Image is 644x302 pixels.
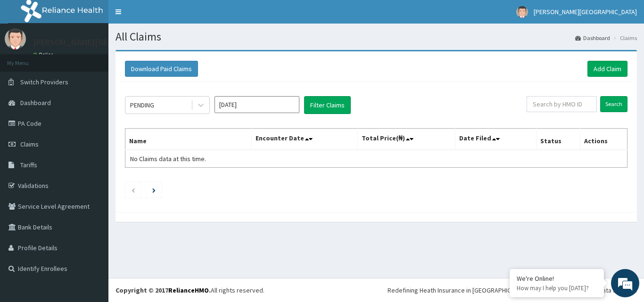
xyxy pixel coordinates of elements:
input: Select Month and Year [215,96,299,113]
th: Actions [580,129,627,150]
span: Dashboard [20,98,51,107]
input: Search by HMO ID [527,96,597,112]
a: RelianceHMO [168,286,209,294]
img: User Image [5,28,26,49]
a: Previous page [131,186,135,194]
span: No Claims data at this time. [130,155,206,163]
th: Status [537,129,580,150]
a: Online [33,51,56,58]
a: Add Claim [587,61,627,77]
p: [PERSON_NAME][GEOGRAPHIC_DATA] [33,38,173,47]
button: Filter Claims [304,96,351,114]
span: Switch Providers [20,78,68,86]
footer: All rights reserved. [108,278,644,302]
div: PENDING [130,100,154,110]
h1: All Claims [116,31,637,43]
div: We're Online! [517,274,597,283]
li: Claims [611,34,637,42]
th: Date Filed [455,129,537,150]
strong: Copyright © 2017 . [116,286,211,294]
span: [PERSON_NAME][GEOGRAPHIC_DATA] [534,8,637,16]
a: Next page [152,186,156,194]
th: Total Price(₦) [357,129,455,150]
th: Encounter Date [252,129,357,150]
p: How may I help you today? [517,284,597,292]
th: Name [125,129,252,150]
img: User Image [516,6,528,18]
span: Tariffs [20,161,37,169]
button: Download Paid Claims [125,61,198,77]
a: Dashboard [575,34,610,42]
span: Claims [20,140,39,148]
div: Redefining Heath Insurance in [GEOGRAPHIC_DATA] using Telemedicine and Data Science! [388,286,637,295]
input: Search [600,96,627,112]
